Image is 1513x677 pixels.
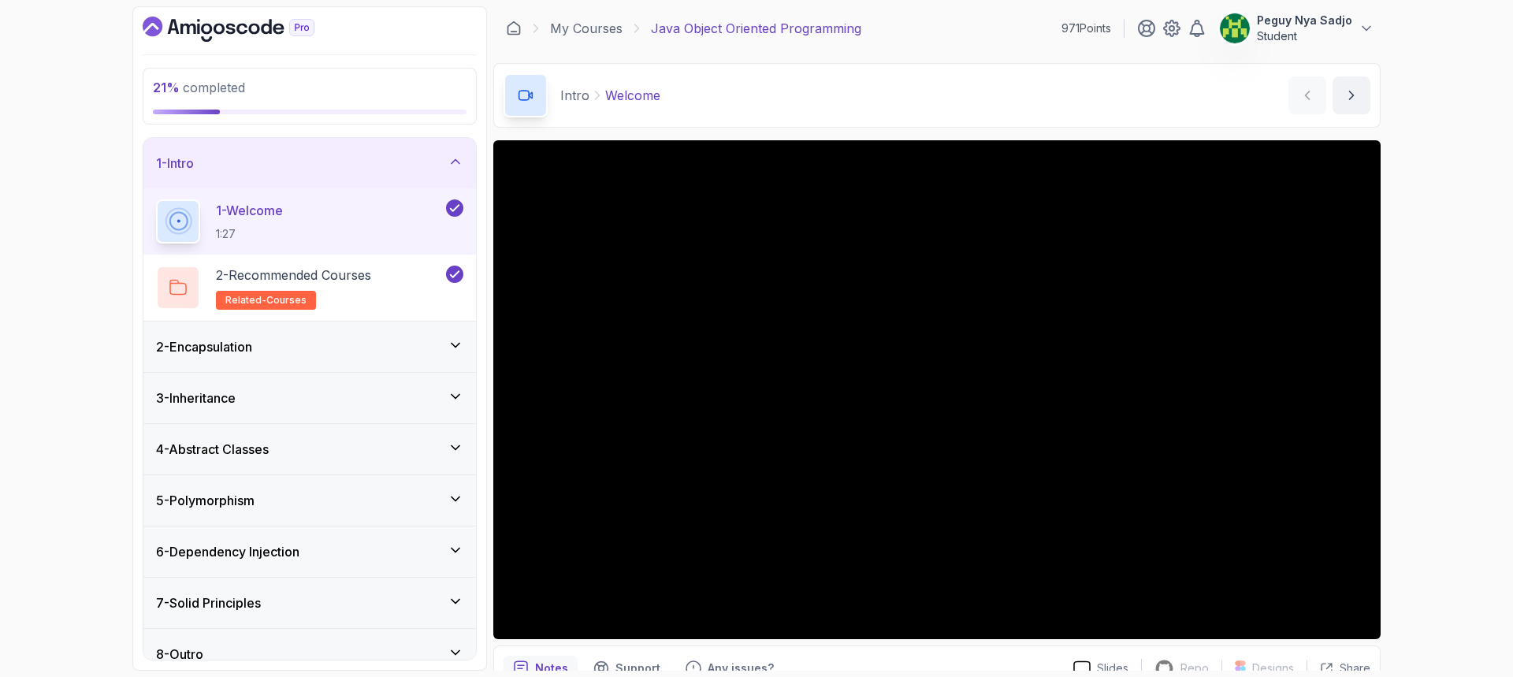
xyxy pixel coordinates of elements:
h3: 5 - Polymorphism [156,491,255,510]
button: 3-Inheritance [143,373,476,423]
button: 2-Encapsulation [143,322,476,372]
p: 971 Points [1061,20,1111,36]
button: next content [1333,76,1370,114]
p: Share [1340,660,1370,676]
p: Support [615,660,660,676]
p: Notes [535,660,568,676]
p: Repo [1180,660,1209,676]
span: related-courses [225,294,307,307]
span: 21 % [153,80,180,95]
a: Dashboard [506,20,522,36]
button: Share [1307,660,1370,676]
button: user profile imagePeguy Nya SadjoStudent [1219,13,1374,44]
h3: 8 - Outro [156,645,203,664]
p: 1:27 [216,226,283,242]
button: 1-Welcome1:27 [156,199,463,244]
p: 1 - Welcome [216,201,283,220]
h3: 4 - Abstract Classes [156,440,269,459]
img: user profile image [1220,13,1250,43]
h3: 3 - Inheritance [156,389,236,407]
button: 4-Abstract Classes [143,424,476,474]
p: Student [1257,28,1352,44]
p: Designs [1252,660,1294,676]
p: Any issues? [708,660,774,676]
button: 1-Intro [143,138,476,188]
p: 2 - Recommended Courses [216,266,371,285]
iframe: 1 - Hi [493,140,1381,639]
p: Welcome [605,86,660,105]
h3: 6 - Dependency Injection [156,542,299,561]
button: previous content [1288,76,1326,114]
a: Slides [1061,660,1141,677]
p: Peguy Nya Sadjo [1257,13,1352,28]
a: My Courses [550,19,623,38]
h3: 2 - Encapsulation [156,337,252,356]
span: completed [153,80,245,95]
a: Dashboard [143,17,351,42]
p: Slides [1097,660,1128,676]
button: 7-Solid Principles [143,578,476,628]
h3: 7 - Solid Principles [156,593,261,612]
button: 2-Recommended Coursesrelated-courses [156,266,463,310]
button: 5-Polymorphism [143,475,476,526]
p: Intro [560,86,589,105]
button: 6-Dependency Injection [143,526,476,577]
h3: 1 - Intro [156,154,194,173]
p: Java Object Oriented Programming [651,19,861,38]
